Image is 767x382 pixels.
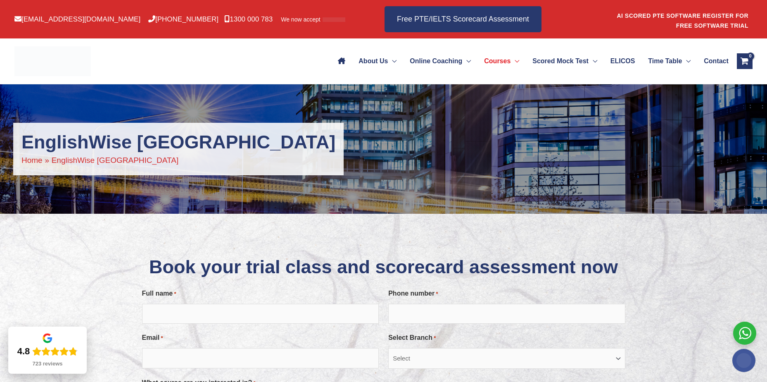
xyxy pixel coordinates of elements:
a: Online CoachingMenu Toggle [403,47,477,76]
span: Contact [704,47,729,76]
a: View Shopping Cart, empty [737,53,753,69]
label: Phone number [388,286,438,301]
div: 4.8 [17,346,30,357]
span: Menu Toggle [682,47,691,76]
aside: Header Widget 1 [616,6,753,33]
a: ELICOS [604,47,641,76]
img: cropped-ew-logo [14,46,91,76]
a: Time TableMenu Toggle [641,47,697,76]
img: Afterpay-Logo [323,17,345,22]
a: About UsMenu Toggle [352,47,403,76]
span: About Us [359,47,388,76]
span: Online Coaching [410,47,462,76]
h2: Book your trial class and scorecard assessment now [142,255,625,279]
span: Menu Toggle [462,47,471,76]
span: Courses [484,47,511,76]
span: Menu Toggle [511,47,519,76]
span: Time Table [648,47,682,76]
label: Full name [142,286,176,301]
div: 723 reviews [32,361,62,367]
label: Email [142,331,163,345]
span: We now accept [281,15,320,24]
nav: Site Navigation: Main Menu [331,47,728,76]
a: Free PTE/IELTS Scorecard Assessment [385,6,541,32]
a: AI SCORED PTE SOFTWARE REGISTER FOR FREE SOFTWARE TRIAL [617,12,748,29]
span: Scored Mock Test [532,47,589,76]
span: ELICOS [610,47,635,76]
span: EnglishWise [GEOGRAPHIC_DATA] [52,156,179,165]
span: Menu Toggle [388,47,397,76]
span: Menu Toggle [589,47,597,76]
div: Rating: 4.8 out of 5 [17,346,78,357]
nav: Breadcrumbs [21,153,335,167]
a: Scored Mock TestMenu Toggle [526,47,604,76]
a: [PHONE_NUMBER] [148,15,218,23]
a: CoursesMenu Toggle [477,47,526,76]
a: Home [21,156,43,165]
a: Contact [697,47,728,76]
a: 1300 000 783 [224,15,273,23]
img: svg+xml;base64,PHN2ZyB4bWxucz0iaHR0cDovL3d3dy53My5vcmcvMjAwMC9zdmciIHdpZHRoPSIyMDAiIGhlaWdodD0iMj... [732,349,755,372]
a: [EMAIL_ADDRESS][DOMAIN_NAME] [14,15,140,23]
label: Select Branch [388,331,436,345]
h1: EnglishWise [GEOGRAPHIC_DATA] [21,131,335,153]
